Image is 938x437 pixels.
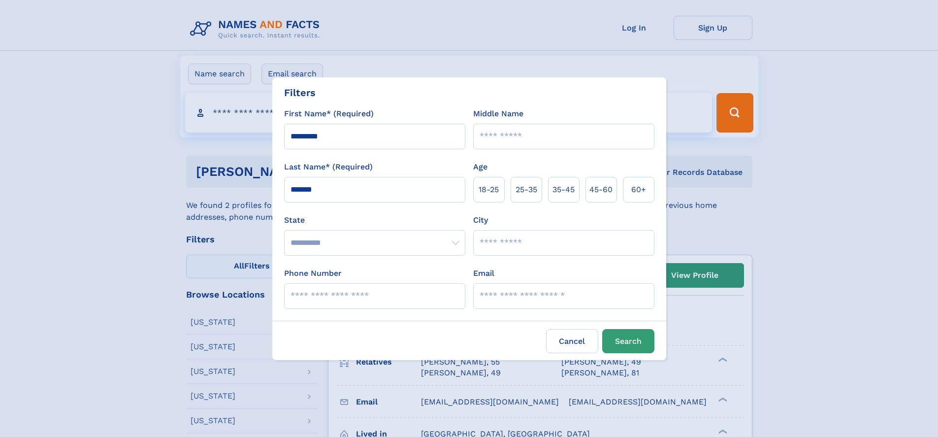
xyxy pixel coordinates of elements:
span: 18‑25 [479,184,499,196]
span: 25‑35 [516,184,537,196]
label: State [284,214,465,226]
span: 45‑60 [589,184,613,196]
label: Middle Name [473,108,523,120]
div: Filters [284,85,316,100]
label: Email [473,268,494,279]
label: Last Name* (Required) [284,161,373,173]
label: City [473,214,488,226]
label: Age [473,161,487,173]
label: Phone Number [284,268,342,279]
span: 60+ [631,184,646,196]
button: Search [602,329,654,353]
label: Cancel [546,329,598,353]
label: First Name* (Required) [284,108,374,120]
span: 35‑45 [552,184,575,196]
